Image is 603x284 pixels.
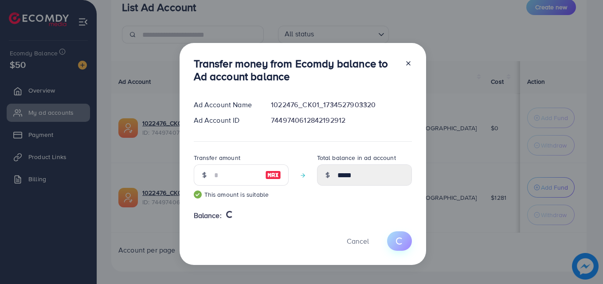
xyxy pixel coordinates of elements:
div: 1022476_CK01_1734527903320 [264,100,419,110]
img: guide [194,191,202,198]
button: Cancel [336,231,380,250]
span: Cancel [347,236,369,246]
small: This amount is suitable [194,190,289,199]
span: Balance: [194,210,222,221]
label: Total balance in ad account [317,153,396,162]
div: 7449740612842192912 [264,115,419,125]
img: image [265,170,281,180]
div: Ad Account ID [187,115,264,125]
h3: Transfer money from Ecomdy balance to Ad account balance [194,57,398,83]
div: Ad Account Name [187,100,264,110]
label: Transfer amount [194,153,240,162]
